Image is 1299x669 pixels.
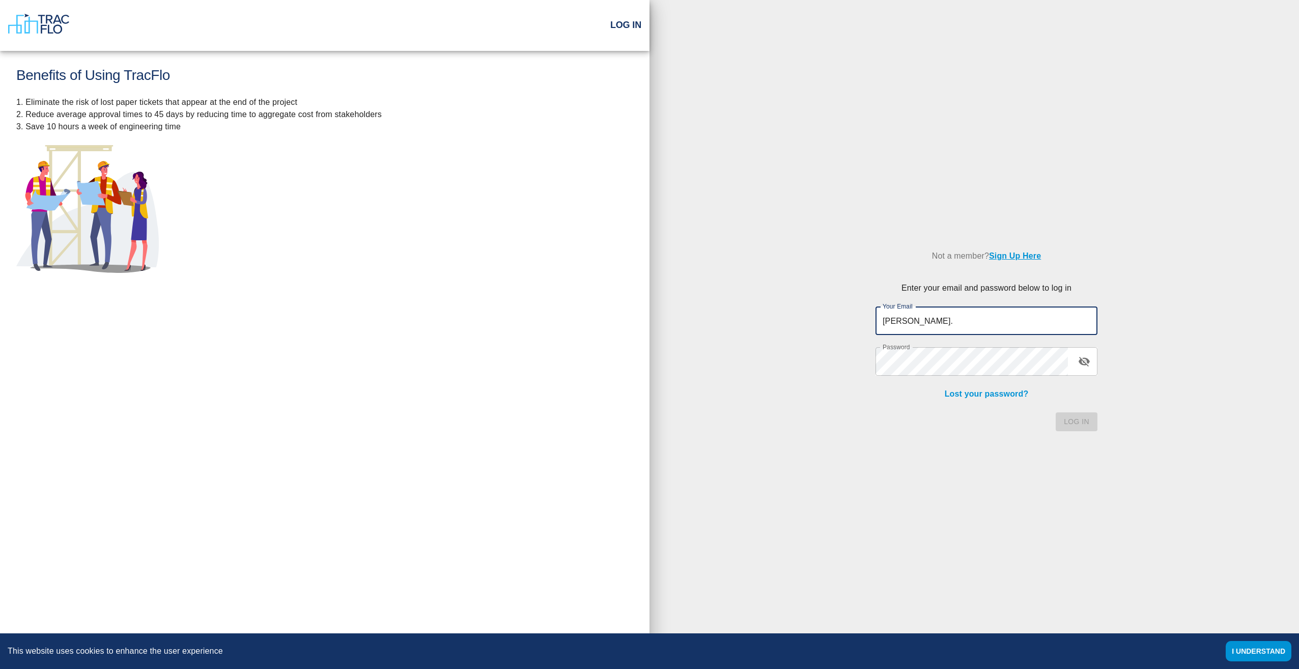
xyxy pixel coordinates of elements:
[16,145,159,273] img: illustration
[610,20,641,31] h2: Log In
[16,67,633,84] h1: Benefits of Using TracFlo
[1226,641,1291,661] button: Accept cookies
[883,302,913,311] label: Your Email
[8,645,1210,657] div: This website uses cookies to enhance the user experience
[876,282,1097,294] p: Enter your email and password below to log in
[1248,620,1299,669] iframe: Chat Widget
[876,242,1097,270] p: Not a member?
[945,389,1029,398] a: Lost your password?
[1072,349,1096,374] button: toggle password visibility
[8,14,69,34] img: TracFlo
[989,252,1041,260] a: Sign Up Here
[883,343,910,351] label: Password
[16,96,633,133] p: 1. Eliminate the risk of lost paper tickets that appear at the end of the project 2. Reduce avera...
